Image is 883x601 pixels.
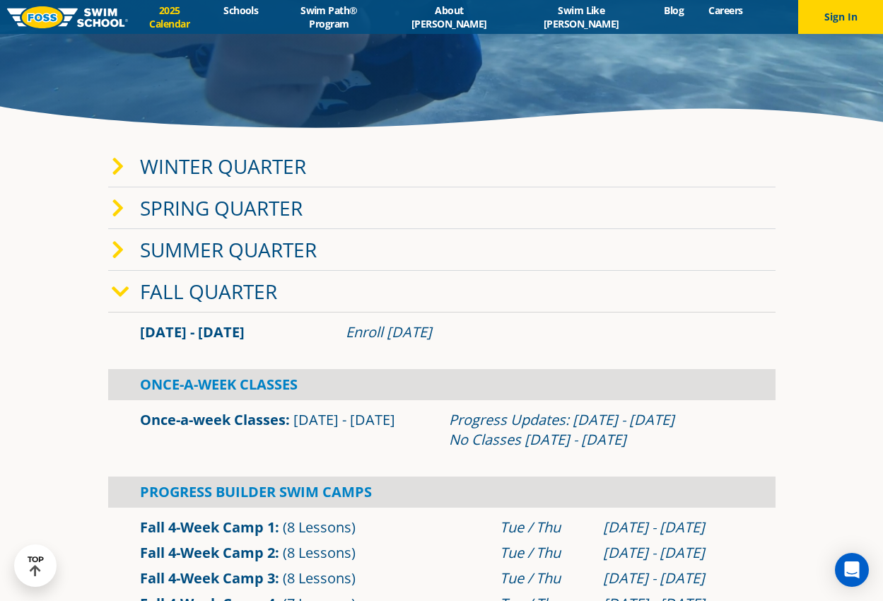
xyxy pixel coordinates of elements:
a: Swim Like [PERSON_NAME] [511,4,652,30]
div: Progress Builder Swim Camps [108,477,776,508]
a: Winter Quarter [140,153,306,180]
div: [DATE] - [DATE] [603,568,744,588]
div: TOP [28,555,44,577]
div: Tue / Thu [500,543,589,563]
span: (8 Lessons) [283,543,356,562]
a: 2025 Calendar [128,4,211,30]
div: [DATE] - [DATE] [603,543,744,563]
span: (8 Lessons) [283,568,356,588]
span: [DATE] - [DATE] [140,322,245,342]
span: [DATE] - [DATE] [293,410,395,429]
a: Swim Path® Program [271,4,387,30]
a: Summer Quarter [140,236,317,263]
div: [DATE] - [DATE] [603,518,744,537]
a: Blog [652,4,696,17]
a: Fall 4-Week Camp 1 [140,518,275,537]
div: Progress Updates: [DATE] - [DATE] No Classes [DATE] - [DATE] [449,410,744,450]
div: Open Intercom Messenger [835,553,869,587]
a: Once-a-week Classes [140,410,286,429]
a: Fall 4-Week Camp 3 [140,568,275,588]
span: (8 Lessons) [283,518,356,537]
div: Enroll [DATE] [346,322,744,342]
div: Tue / Thu [500,568,589,588]
a: Schools [211,4,271,17]
div: Tue / Thu [500,518,589,537]
img: FOSS Swim School Logo [7,6,128,28]
div: Once-A-Week Classes [108,369,776,400]
a: Fall Quarter [140,278,277,305]
a: Spring Quarter [140,194,303,221]
a: About [PERSON_NAME] [387,4,511,30]
a: Careers [696,4,755,17]
a: Fall 4-Week Camp 2 [140,543,275,562]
